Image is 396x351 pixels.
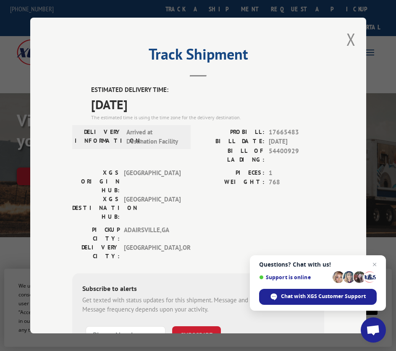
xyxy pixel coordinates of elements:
input: Phone Number [86,326,165,343]
span: Support is online [259,274,330,280]
span: [GEOGRAPHIC_DATA] [124,194,181,221]
label: BILL OF LADING: [198,146,265,164]
label: WEIGHT: [198,178,265,187]
span: Questions? Chat with us! [259,261,377,268]
label: PIECES: [198,168,265,178]
span: 768 [269,178,324,187]
span: 17665483 [269,127,324,137]
label: PICKUP CITY: [72,225,120,243]
span: [GEOGRAPHIC_DATA] [124,168,181,194]
label: BILL DATE: [198,137,265,147]
span: Chat with XGS Customer Support [281,293,366,300]
label: DELIVERY INFORMATION: [75,127,122,146]
label: XGS ORIGIN HUB: [72,168,120,194]
div: Chat with XGS Customer Support [259,289,377,305]
span: 1 [269,168,324,178]
span: [DATE] [91,94,324,113]
div: Subscribe to alerts [82,283,314,295]
span: Close chat [370,259,380,270]
label: DELIVERY CITY: [72,243,120,260]
span: [GEOGRAPHIC_DATA] , OR [124,243,181,260]
button: Close modal [346,28,356,50]
h2: Track Shipment [72,48,324,64]
span: ADAIRSVILLE , GA [124,225,181,243]
label: XGS DESTINATION HUB: [72,194,120,221]
div: Get texted with status updates for this shipment. Message and data rates may apply. Message frequ... [82,295,314,314]
span: [DATE] [269,137,324,147]
span: Arrived at Destination Facility [126,127,183,146]
div: The estimated time is using the time zone for the delivery destination. [91,113,324,121]
div: Open chat [361,317,386,343]
label: PROBILL: [198,127,265,137]
span: 54400929 [269,146,324,164]
label: ESTIMATED DELIVERY TIME: [91,85,324,95]
button: SUBSCRIBE [172,326,221,343]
